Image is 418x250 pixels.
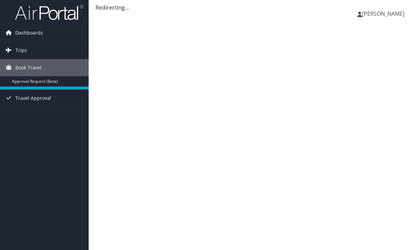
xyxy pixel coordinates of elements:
[95,3,411,12] div: Redirecting...
[15,4,83,21] img: airportal-logo.png
[15,90,51,107] span: Travel Approval
[15,42,27,59] span: Trips
[15,24,43,41] span: Dashboards
[357,3,411,24] a: [PERSON_NAME]
[362,10,404,17] span: [PERSON_NAME]
[15,59,42,76] span: Book Travel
